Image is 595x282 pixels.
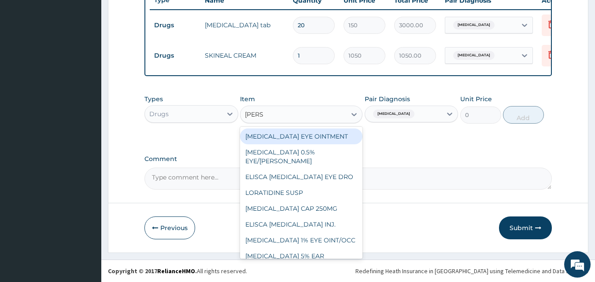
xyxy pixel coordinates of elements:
[200,47,288,64] td: SKINEAL CREAM
[240,232,362,248] div: [MEDICAL_DATA] 1% EYE OINT/OCC
[453,51,495,60] span: [MEDICAL_DATA]
[373,110,414,118] span: [MEDICAL_DATA]
[240,216,362,232] div: ELISCA [MEDICAL_DATA] INJ.
[150,48,200,64] td: Drugs
[240,185,362,201] div: LORATIDINE SUSP
[240,144,362,169] div: [MEDICAL_DATA] 0.5% EYE/[PERSON_NAME]
[157,267,195,275] a: RelianceHMO
[150,17,200,33] td: Drugs
[240,201,362,216] div: [MEDICAL_DATA] CAP 250MG
[51,85,122,174] span: We're online!
[503,106,544,124] button: Add
[240,169,362,185] div: ELISCA [MEDICAL_DATA] EYE DRO
[240,248,362,273] div: [MEDICAL_DATA] 5% EAR DROPS/OCC
[499,216,552,239] button: Submit
[144,155,552,163] label: Comment
[200,16,288,34] td: [MEDICAL_DATA] tab
[4,188,168,219] textarea: Type your message and hit 'Enter'
[460,95,492,103] label: Unit Price
[355,267,588,275] div: Redefining Heath Insurance in [GEOGRAPHIC_DATA] using Telemedicine and Data Science!
[149,110,169,118] div: Drugs
[46,49,148,61] div: Chat with us now
[144,4,166,26] div: Minimize live chat window
[144,95,163,103] label: Types
[453,21,495,29] span: [MEDICAL_DATA]
[240,128,362,144] div: [MEDICAL_DATA] EYE OINTMENT
[144,216,195,239] button: Previous
[108,267,197,275] strong: Copyright © 2017 .
[16,44,36,66] img: d_794563401_company_1708531726252_794563401
[365,95,410,103] label: Pair Diagnosis
[240,95,255,103] label: Item
[101,260,595,282] footer: All rights reserved.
